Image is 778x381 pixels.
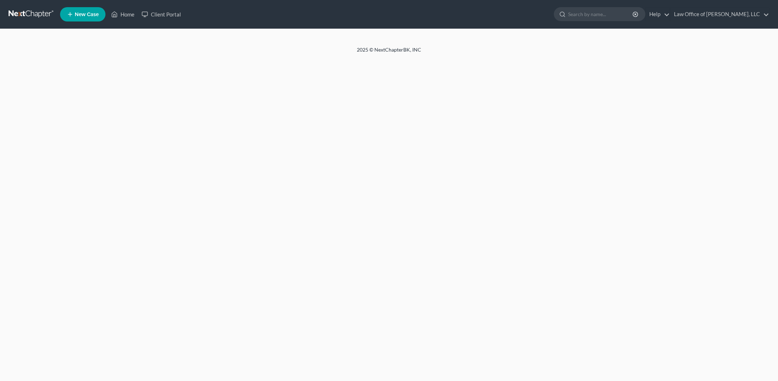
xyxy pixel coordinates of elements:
a: Law Office of [PERSON_NAME], LLC [670,8,769,21]
span: New Case [75,12,99,17]
div: 2025 © NextChapterBK, INC [185,46,593,59]
a: Help [646,8,670,21]
input: Search by name... [568,8,634,21]
a: Client Portal [138,8,184,21]
a: Home [108,8,138,21]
